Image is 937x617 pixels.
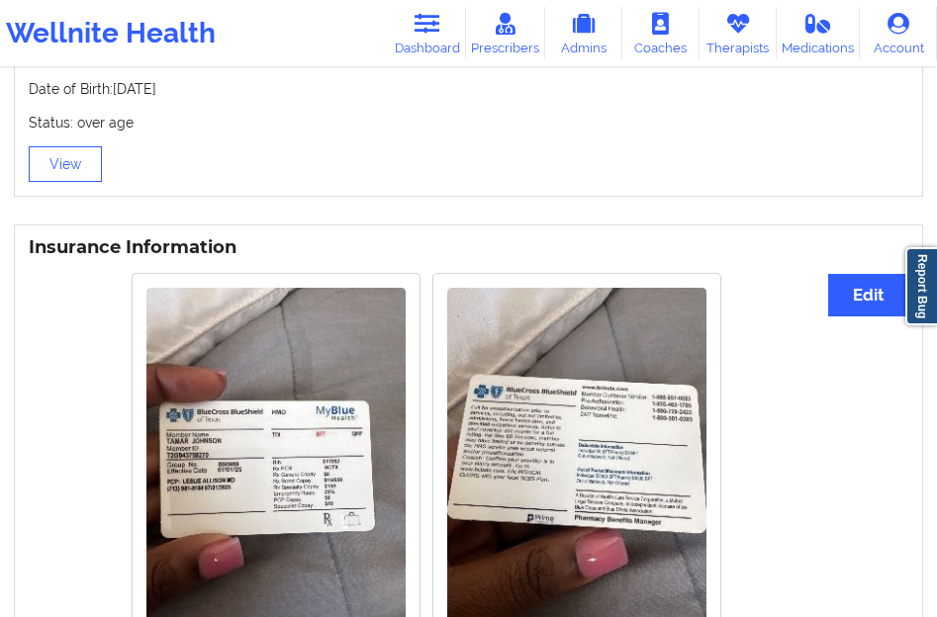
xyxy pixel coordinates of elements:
h3: Insurance Information [29,236,908,259]
p: Status: over age [29,113,908,132]
a: Report Bug [905,247,937,325]
button: View [29,146,102,182]
a: Account [860,7,937,59]
a: Therapists [700,7,777,59]
p: Date of Birth: [DATE] [29,79,908,99]
a: Medications [777,7,860,59]
a: Dashboard [389,7,466,59]
a: Prescribers [466,7,545,59]
a: Admins [545,7,622,59]
button: Edit [828,274,908,316]
a: Coaches [622,7,700,59]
